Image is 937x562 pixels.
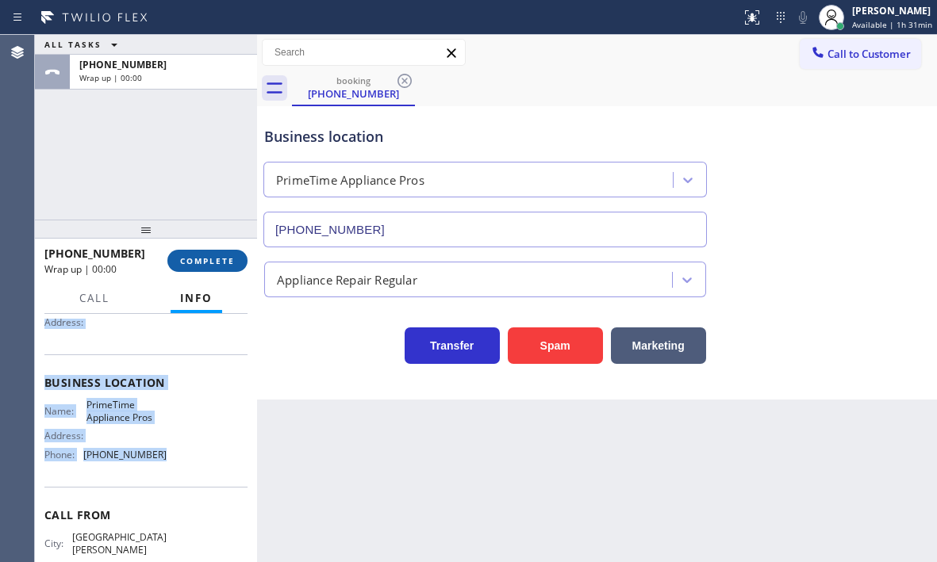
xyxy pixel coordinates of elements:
button: Transfer [405,327,500,364]
span: Wrap up | 00:00 [44,262,117,276]
span: [PHONE_NUMBER] [83,449,167,461]
span: Available | 1h 31min [852,19,932,30]
button: Marketing [611,327,706,364]
input: Search [263,40,465,65]
span: Info [180,291,213,305]
span: Wrap up | 00:00 [79,72,142,83]
input: Phone Number [263,212,707,247]
span: [GEOGRAPHIC_DATA][PERSON_NAME] [72,531,167,556]
div: Business location [264,126,706,147]
div: Appliance Repair Regular [277,270,417,289]
span: [PHONE_NUMBER] [44,246,145,261]
div: PrimeTime Appliance Pros [276,171,424,189]
span: Phone: [44,449,83,461]
button: Call to Customer [800,39,921,69]
span: COMPLETE [180,255,235,266]
span: Business location [44,375,248,390]
span: Address: [44,430,86,442]
button: Call [70,283,119,314]
span: [PHONE_NUMBER] [79,58,167,71]
div: booking [294,75,413,86]
button: Mute [792,6,814,29]
button: Spam [508,327,603,364]
span: Name: [44,405,86,417]
span: Call to Customer [828,47,911,61]
button: COMPLETE [167,250,248,272]
div: [PHONE_NUMBER] [294,86,413,101]
span: Call From [44,507,248,522]
span: City: [44,537,72,549]
span: Address: [44,316,86,328]
span: ALL TASKS [44,39,102,50]
button: Info [171,283,222,314]
span: PrimeTime Appliance Pros [86,399,166,423]
div: [PERSON_NAME] [852,4,932,17]
span: Call [79,291,109,305]
button: ALL TASKS [35,35,133,54]
div: (408) 726-3438 [294,71,413,105]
